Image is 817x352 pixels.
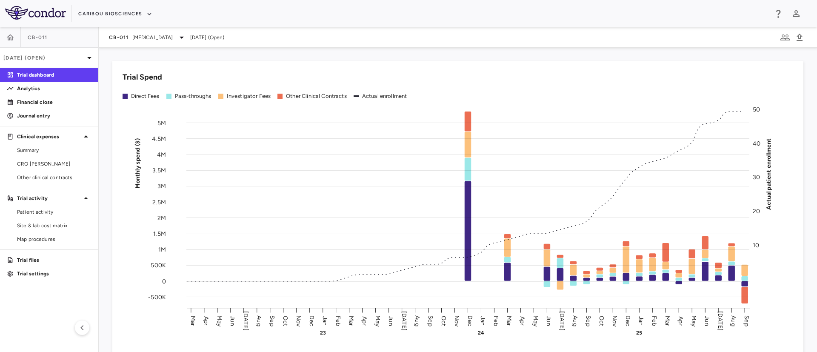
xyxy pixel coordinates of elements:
[269,315,276,326] text: Sep
[17,146,91,154] span: Summary
[361,316,368,325] text: Apr
[17,235,91,243] span: Map procedures
[123,72,162,83] h6: Trial Spend
[519,316,526,325] text: Apr
[152,167,166,174] tspan: 3.5M
[148,293,166,300] tspan: -500K
[753,241,759,249] tspan: 10
[466,315,474,326] text: Dec
[17,270,91,278] p: Trial settings
[636,330,642,336] text: 25
[189,315,197,326] text: Mar
[308,315,315,326] text: Dec
[677,316,684,325] text: Apr
[17,160,91,168] span: CRO [PERSON_NAME]
[479,316,486,325] text: Jan
[17,85,91,92] p: Analytics
[717,311,724,331] text: [DATE]
[440,315,447,326] text: Oct
[664,315,671,326] text: Mar
[3,54,84,62] p: [DATE] (Open)
[585,315,592,326] text: Sep
[492,315,500,326] text: Feb
[17,133,81,140] p: Clinical expenses
[753,174,760,181] tspan: 30
[558,311,566,331] text: [DATE]
[17,195,81,202] p: Trial activity
[690,315,697,326] text: May
[229,316,236,326] text: Jun
[17,256,91,264] p: Trial files
[321,316,329,325] text: Jan
[478,330,484,336] text: 24
[651,315,658,326] text: Feb
[17,98,91,106] p: Financial close
[334,315,342,326] text: Feb
[571,315,579,326] text: Aug
[242,311,249,331] text: [DATE]
[132,34,173,41] span: [MEDICAL_DATA]
[17,222,91,229] span: Site & lab cost matrix
[17,71,91,79] p: Trial dashboard
[753,106,760,113] tspan: 50
[598,315,605,326] text: Oct
[151,262,166,269] tspan: 500K
[17,112,91,120] p: Journal entry
[152,135,166,142] tspan: 4.5M
[743,315,750,326] text: Sep
[453,315,460,326] text: Nov
[427,315,434,326] text: Sep
[374,315,381,326] text: May
[157,119,166,126] tspan: 5M
[134,138,141,189] tspan: Monthly spend ($)
[611,315,618,326] text: Nov
[162,278,166,285] tspan: 0
[153,230,166,238] tspan: 1.5M
[730,315,737,326] text: Aug
[282,315,289,326] text: Oct
[203,316,210,325] text: Apr
[17,174,91,181] span: Other clinical contracts
[131,92,160,100] div: Direct Fees
[255,315,263,326] text: Aug
[637,316,645,325] text: Jan
[753,208,760,215] tspan: 20
[78,7,152,21] button: Caribou Biosciences
[506,315,513,326] text: Mar
[157,183,166,190] tspan: 3M
[624,315,631,326] text: Dec
[158,246,166,253] tspan: 1M
[227,92,271,100] div: Investigator Fees
[17,208,91,216] span: Patient activity
[348,315,355,326] text: Mar
[157,151,166,158] tspan: 4M
[216,315,223,326] text: May
[400,311,408,331] text: [DATE]
[28,34,48,41] span: CB-011
[157,214,166,221] tspan: 2M
[414,315,421,326] text: Aug
[320,330,326,336] text: 23
[753,140,760,147] tspan: 40
[5,6,66,20] img: logo-full-BYUhSk78.svg
[545,316,552,326] text: Jun
[190,34,225,41] span: [DATE] (Open)
[362,92,407,100] div: Actual enrollment
[387,316,394,326] text: Jun
[109,34,129,41] span: CB-011
[765,138,772,209] tspan: Actual patient enrollment
[286,92,347,100] div: Other Clinical Contracts
[703,316,711,326] text: Jun
[175,92,211,100] div: Pass-throughs
[295,315,302,326] text: Nov
[532,315,539,326] text: May
[152,198,166,206] tspan: 2.5M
